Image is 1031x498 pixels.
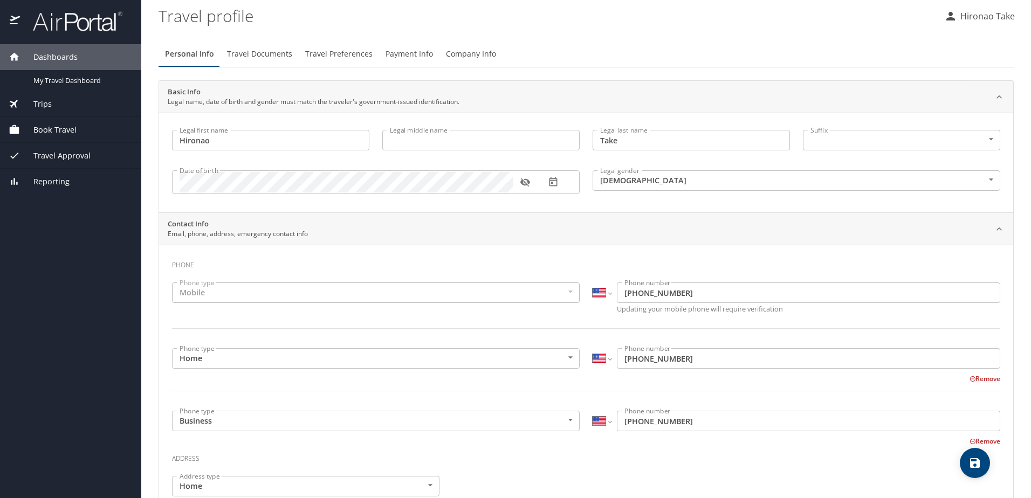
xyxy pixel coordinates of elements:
[159,81,1013,113] div: Basic InfoLegal name, date of birth and gender must match the traveler's government-issued identi...
[446,47,496,61] span: Company Info
[165,47,214,61] span: Personal Info
[20,98,52,110] span: Trips
[21,11,122,32] img: airportal-logo.png
[33,75,128,86] span: My Travel Dashboard
[172,282,580,303] div: Mobile
[168,229,308,239] p: Email, phone, address, emergency contact info
[20,150,91,162] span: Travel Approval
[617,306,1000,313] p: Updating your mobile phone will require verification
[172,348,580,369] div: Home
[970,374,1000,383] button: Remove
[386,47,433,61] span: Payment Info
[10,11,21,32] img: icon-airportal.png
[20,176,70,188] span: Reporting
[172,447,1000,465] h3: Address
[159,213,1013,245] div: Contact InfoEmail, phone, address, emergency contact info
[593,170,1000,191] div: [DEMOGRAPHIC_DATA]
[20,51,78,63] span: Dashboards
[168,97,459,107] p: Legal name, date of birth and gender must match the traveler's government-issued identification.
[172,476,439,496] div: Home
[168,87,459,98] h2: Basic Info
[803,130,1000,150] div: ​
[20,124,77,136] span: Book Travel
[168,219,308,230] h2: Contact Info
[172,253,1000,272] h3: Phone
[159,113,1013,212] div: Basic InfoLegal name, date of birth and gender must match the traveler's government-issued identi...
[940,6,1019,26] button: Hironao Take
[172,411,580,431] div: Business
[957,10,1015,23] p: Hironao Take
[159,41,1014,67] div: Profile
[960,448,990,478] button: save
[970,437,1000,446] button: Remove
[305,47,373,61] span: Travel Preferences
[227,47,292,61] span: Travel Documents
